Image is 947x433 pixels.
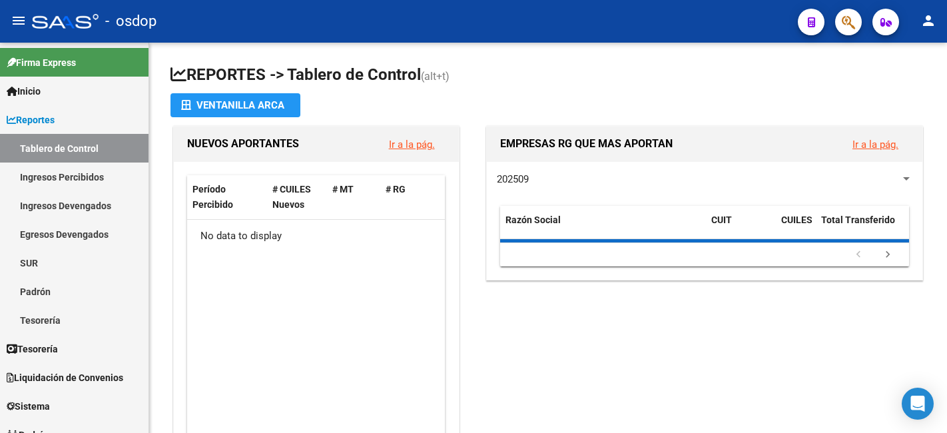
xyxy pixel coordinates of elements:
[187,220,445,253] div: No data to display
[781,215,812,225] span: CUILES
[852,139,898,151] a: Ir a la pág.
[7,399,50,414] span: Sistema
[497,173,529,185] span: 202509
[776,206,816,250] datatable-header-cell: CUILES
[187,137,299,150] span: NUEVOS APORTANTES
[7,113,55,127] span: Reportes
[380,175,434,219] datatable-header-cell: # RG
[7,55,76,70] span: Firma Express
[378,132,446,157] button: Ir a la pág.
[711,215,732,225] span: CUIT
[842,132,909,157] button: Ir a la pág.
[421,70,450,83] span: (alt+t)
[386,184,406,195] span: # RG
[706,206,776,250] datatable-header-cell: CUIT
[170,64,926,87] h1: REPORTES -> Tablero de Control
[500,206,706,250] datatable-header-cell: Razón Social
[7,84,41,99] span: Inicio
[7,370,123,385] span: Liquidación de Convenios
[389,139,435,151] a: Ir a la pág.
[816,206,909,250] datatable-header-cell: Total Transferido
[192,184,233,210] span: Período Percibido
[920,13,936,29] mat-icon: person
[272,184,311,210] span: # CUILES Nuevos
[332,184,354,195] span: # MT
[327,175,380,219] datatable-header-cell: # MT
[846,248,871,262] a: go to previous page
[902,388,934,420] div: Open Intercom Messenger
[875,248,900,262] a: go to next page
[500,137,673,150] span: EMPRESAS RG QUE MAS APORTAN
[170,93,300,117] button: Ventanilla ARCA
[267,175,327,219] datatable-header-cell: # CUILES Nuevos
[181,93,290,117] div: Ventanilla ARCA
[505,215,561,225] span: Razón Social
[105,7,157,36] span: - osdop
[187,175,267,219] datatable-header-cell: Período Percibido
[7,342,58,356] span: Tesorería
[11,13,27,29] mat-icon: menu
[821,215,895,225] span: Total Transferido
